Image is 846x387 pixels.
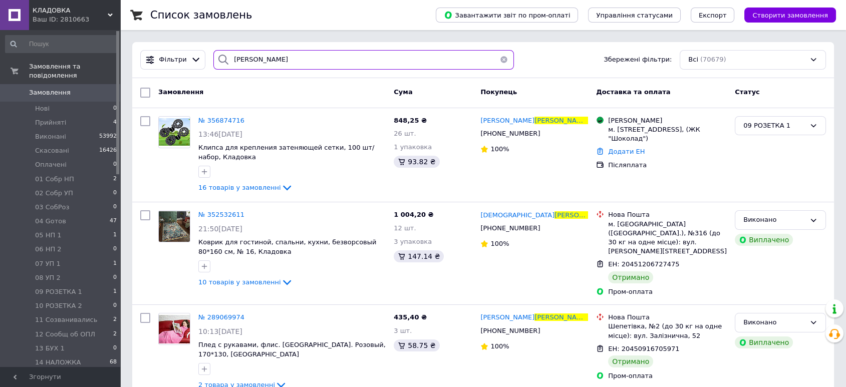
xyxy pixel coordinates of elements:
[394,117,427,124] span: 848,25 ₴
[35,315,97,324] span: 11 Созванивались
[394,130,416,137] span: 26 шт.
[35,330,95,339] span: 12 Сообщ об ОПЛ
[29,62,120,80] span: Замовлення та повідомлення
[113,315,117,324] span: 2
[608,116,727,125] div: [PERSON_NAME]
[198,144,374,161] span: Клипса для крепления затеняющей сетки, 100 шт/набор, Кладовка
[588,8,681,23] button: Управління статусами
[158,313,190,345] a: Фото товару
[198,313,244,321] span: № 289069974
[35,189,73,198] span: 02 Cобр УП
[436,8,578,23] button: Завантажити звіт по пром-оплаті
[480,116,588,126] a: [PERSON_NAME][PERSON_NAME]
[198,211,244,218] a: № 352532611
[113,175,117,184] span: 2
[394,327,412,334] span: 3 шт.
[494,50,514,70] button: Очистить
[198,341,386,358] span: Плед с рукавами, флис. [GEOGRAPHIC_DATA]. Розовый, 170*130, [GEOGRAPHIC_DATA]
[113,287,117,296] span: 1
[35,146,69,155] span: Скасовані
[480,224,540,232] span: [PHONE_NUMBER]
[394,224,416,232] span: 12 шт.
[110,358,117,367] span: 68
[699,12,727,19] span: Експорт
[33,15,120,24] div: Ваш ID: 2810663
[198,117,244,124] a: № 356874716
[35,287,82,296] span: 09 РОЗЕТКА 1
[394,88,412,96] span: Cума
[608,210,727,219] div: Нова Пошта
[394,339,439,351] div: 58.75 ₴
[198,225,242,233] span: 21:50[DATE]
[198,238,376,255] span: Коврик для гостиной, спальни, кухни, безворсовый 80*160 см, № 16, Кладовка
[608,161,727,170] div: Післяплата
[113,245,117,254] span: 0
[35,132,66,141] span: Виконані
[158,116,190,148] a: Фото товару
[159,55,187,65] span: Фільтри
[35,301,82,310] span: 10 РОЗЕТКА 2
[99,132,117,141] span: 53992
[35,344,65,353] span: 13 БУХ 1
[480,313,588,322] a: [PERSON_NAME][PERSON_NAME]
[480,313,534,321] span: [PERSON_NAME]
[608,313,727,322] div: Нова Пошта
[110,217,117,226] span: 47
[113,273,117,282] span: 0
[99,146,117,155] span: 16426
[444,11,570,20] span: Завантажити звіт по пром-оплаті
[113,344,117,353] span: 0
[394,143,432,151] span: 1 упаковка
[35,203,69,212] span: 03 CобРоз
[752,12,828,19] span: Створити замовлення
[35,104,50,113] span: Нові
[159,118,190,146] img: Фото товару
[5,35,118,53] input: Пошук
[480,327,540,334] span: [PHONE_NUMBER]
[688,55,698,65] span: Всі
[394,238,432,245] span: 3 упаковка
[735,234,793,246] div: Виплачено
[743,215,805,225] div: Виконано
[394,156,439,168] div: 93.82 ₴
[596,12,673,19] span: Управління статусами
[113,118,117,127] span: 4
[198,278,293,286] a: 10 товарів у замовленні
[734,11,836,19] a: Створити замовлення
[743,317,805,328] div: Виконано
[735,88,760,96] span: Статус
[159,315,190,343] img: Фото товару
[113,160,117,169] span: 0
[158,210,190,242] a: Фото товару
[35,175,74,184] span: 01 Cобр НП
[608,355,653,367] div: Отримано
[113,189,117,198] span: 0
[608,271,653,283] div: Отримано
[150,9,252,21] h1: Список замовлень
[604,55,672,65] span: Збережені фільтри:
[113,259,117,268] span: 1
[608,125,727,143] div: м. [STREET_ADDRESS], (ЖК "Шоколад")
[113,203,117,212] span: 0
[608,260,679,268] span: ЕН: 20451206727475
[700,56,726,63] span: (70679)
[29,88,71,97] span: Замовлення
[113,231,117,240] span: 1
[35,231,62,240] span: 05 НП 1
[554,211,609,219] span: [PERSON_NAME]
[480,211,588,220] a: [DEMOGRAPHIC_DATA][PERSON_NAME]
[480,211,554,219] span: [DEMOGRAPHIC_DATA]
[490,240,509,247] span: 100%
[159,211,190,242] img: Фото товару
[608,322,727,340] div: Шепетівка, №2 (до 30 кг на одне місце): вул. Залізнична, 52
[35,217,66,226] span: 04 Gотов
[394,250,444,262] div: 147.14 ₴
[198,184,293,191] a: 16 товарів у замовленні
[35,358,81,367] span: 14 НАЛОЖКА
[213,50,514,70] input: Пошук за номером замовлення, ПІБ покупця, номером телефону, Email, номером накладної
[158,88,203,96] span: Замовлення
[35,160,67,169] span: Оплачені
